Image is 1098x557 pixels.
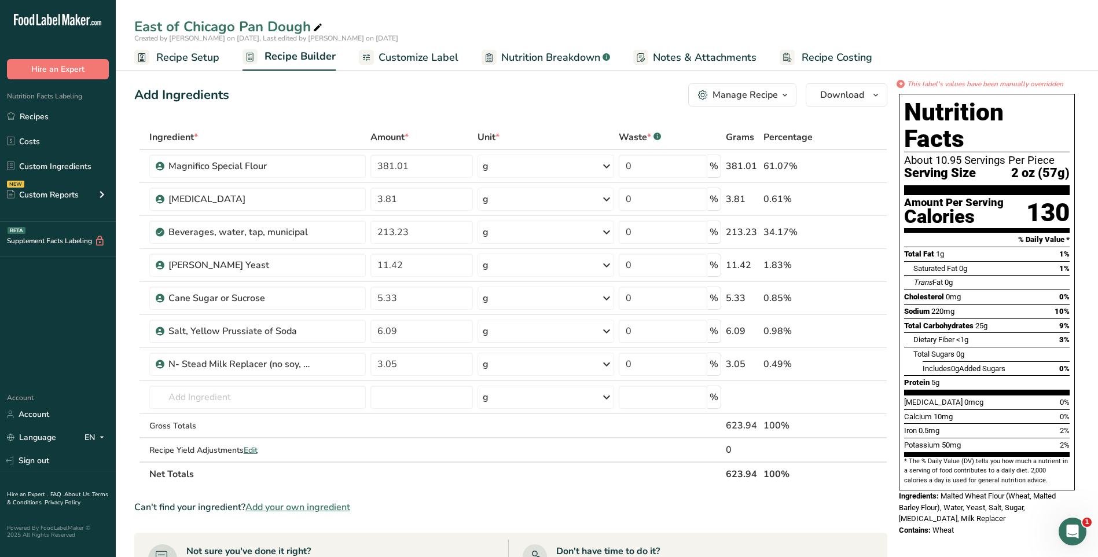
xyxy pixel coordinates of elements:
[904,250,934,258] span: Total Fat
[688,83,796,107] button: Manage Recipe
[1011,166,1070,181] span: 2 oz (57g)
[134,500,887,514] div: Can't find your ingredient?
[763,258,832,272] div: 1.83%
[168,192,313,206] div: [MEDICAL_DATA]
[1060,412,1070,421] span: 0%
[7,525,109,538] div: Powered By FoodLabelMaker © 2025 All Rights Reserved
[724,461,761,486] th: 623.94
[7,181,24,188] div: NEW
[7,59,109,79] button: Hire an Expert
[942,441,961,449] span: 50mg
[168,225,313,239] div: Beverages, water, tap, municipal
[633,45,757,71] a: Notes & Attachments
[913,264,957,273] span: Saturated Fat
[763,192,832,206] div: 0.61%
[359,45,458,71] a: Customize Label
[149,444,366,456] div: Recipe Yield Adjustments
[168,357,313,371] div: N- Stead Milk Replacer (no soy, no PGA)
[726,443,759,457] div: 0
[483,291,489,305] div: g
[1082,518,1092,527] span: 1
[168,258,313,272] div: [PERSON_NAME] Yeast
[156,50,219,65] span: Recipe Setup
[483,357,489,371] div: g
[763,225,832,239] div: 34.17%
[899,492,1056,523] span: Malted Wheat Flour (Wheat, Malted Barley Flour), Water, Yeast, Salt, Sugar, [MEDICAL_DATA], Milk ...
[904,155,1070,166] div: About 10.95 Servings Per Piece
[243,43,336,71] a: Recipe Builder
[45,499,80,507] a: Privacy Policy
[904,398,963,406] span: [MEDICAL_DATA]
[923,364,1005,373] span: Includes Added Sugars
[1059,264,1070,273] span: 1%
[149,130,198,144] span: Ingredient
[134,16,325,37] div: East of Chicago Pan Dough
[726,324,759,338] div: 6.09
[780,45,872,71] a: Recipe Costing
[1060,441,1070,449] span: 2%
[483,258,489,272] div: g
[482,45,610,71] a: Nutrition Breakdown
[726,159,759,173] div: 381.01
[899,492,939,500] span: Ingredients:
[64,490,92,499] a: About Us .
[904,321,974,330] span: Total Carbohydrates
[478,130,500,144] span: Unit
[8,227,25,234] div: BETA
[619,130,661,144] div: Waste
[913,335,954,344] span: Dietary Fiber
[904,197,1004,208] div: Amount Per Serving
[931,378,939,387] span: 5g
[1060,398,1070,406] span: 0%
[945,278,953,287] span: 0g
[726,419,759,433] div: 623.94
[904,412,932,421] span: Calcium
[245,500,350,514] span: Add your own ingredient
[653,50,757,65] span: Notes & Attachments
[149,386,366,409] input: Add Ingredient
[168,159,313,173] div: Magnifico Special Flour
[932,526,954,534] span: Wheat
[134,45,219,71] a: Recipe Setup
[951,364,959,373] span: 0g
[501,50,600,65] span: Nutrition Breakdown
[975,321,987,330] span: 25g
[931,307,954,316] span: 220mg
[379,50,458,65] span: Customize Label
[964,398,983,406] span: 0mcg
[726,258,759,272] div: 11.42
[7,189,79,201] div: Custom Reports
[168,324,313,338] div: Salt, Yellow Prussiate of Soda
[959,264,967,273] span: 0g
[370,130,409,144] span: Amount
[904,208,1004,225] div: Calories
[1059,364,1070,373] span: 0%
[483,324,489,338] div: g
[763,291,832,305] div: 0.85%
[820,88,864,102] span: Download
[913,350,954,358] span: Total Sugars
[763,357,832,371] div: 0.49%
[713,88,778,102] div: Manage Recipe
[899,526,931,534] span: Contains:
[763,159,832,173] div: 61.07%
[7,490,108,507] a: Terms & Conditions .
[1060,426,1070,435] span: 2%
[913,278,943,287] span: Fat
[904,378,930,387] span: Protein
[904,426,917,435] span: Iron
[726,225,759,239] div: 213.23
[483,192,489,206] div: g
[7,490,48,499] a: Hire an Expert .
[904,441,940,449] span: Potassium
[483,159,489,173] div: g
[904,292,944,301] span: Cholesterol
[1026,197,1070,228] div: 130
[904,99,1070,152] h1: Nutrition Facts
[761,461,835,486] th: 100%
[904,307,930,316] span: Sodium
[763,419,832,433] div: 100%
[1059,518,1086,545] iframe: Intercom live chat
[904,457,1070,485] section: * The % Daily Value (DV) tells you how much a nutrient in a serving of food contributes to a dail...
[244,445,258,456] span: Edit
